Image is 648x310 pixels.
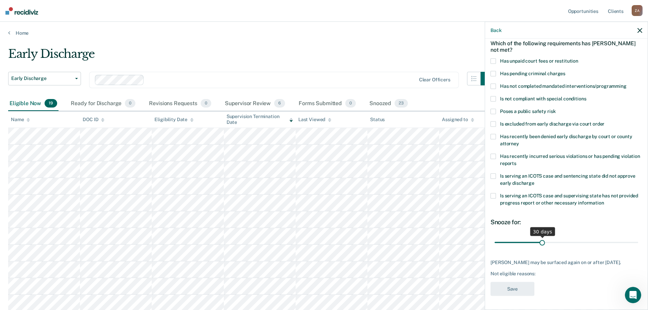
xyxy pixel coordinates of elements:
div: Clear officers [419,77,450,83]
span: 0 [201,99,211,108]
div: Eligibility Date [154,117,194,123]
div: Status [370,117,385,123]
span: Is not compliant with special conditions [500,96,586,101]
div: Eligible Now [8,96,59,111]
span: 0 [345,99,356,108]
span: 0 [125,99,135,108]
span: Poses a public safety risk [500,109,555,114]
div: Supervision Termination Date [227,114,293,125]
div: Early Discharge [8,47,494,66]
div: 30 days [530,227,555,236]
img: Recidiviz [5,7,38,15]
div: Last Viewed [298,117,331,123]
div: Snoozed [368,96,409,111]
span: Is serving an ICOTS case and sentencing state did not approve early discharge [500,173,635,186]
div: Assigned to [442,117,474,123]
span: 19 [45,99,57,108]
div: Which of the following requirements has [PERSON_NAME] not met? [491,34,642,58]
span: Has pending criminal charges [500,71,565,76]
a: Home [8,30,640,36]
div: Forms Submitted [297,96,357,111]
button: Save [491,282,534,296]
span: Is excluded from early discharge via court order [500,121,604,127]
span: Is serving an ICOTS case and supervising state has not provided progress report or other necessar... [500,193,638,206]
div: DOC ID [83,117,104,123]
span: Has not completed mandated interventions/programming [500,83,627,89]
div: [PERSON_NAME] may be surfaced again on or after [DATE]. [491,259,642,265]
div: Snooze for: [491,218,642,226]
div: Revisions Requests [148,96,212,111]
iframe: Intercom live chat [625,287,641,303]
span: 23 [395,99,408,108]
span: 6 [274,99,285,108]
div: Z A [632,5,643,16]
span: Has unpaid court fees or restitution [500,58,578,64]
div: Ready for Discharge [69,96,137,111]
div: Name [11,117,30,123]
div: Supervisor Review [223,96,287,111]
span: Has recently been denied early discharge by court or county attorney [500,134,632,146]
span: Has recently incurred serious violations or has pending violation reports [500,153,640,166]
span: Early Discharge [11,76,72,81]
button: Back [491,27,501,33]
div: Not eligible reasons: [491,271,642,277]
